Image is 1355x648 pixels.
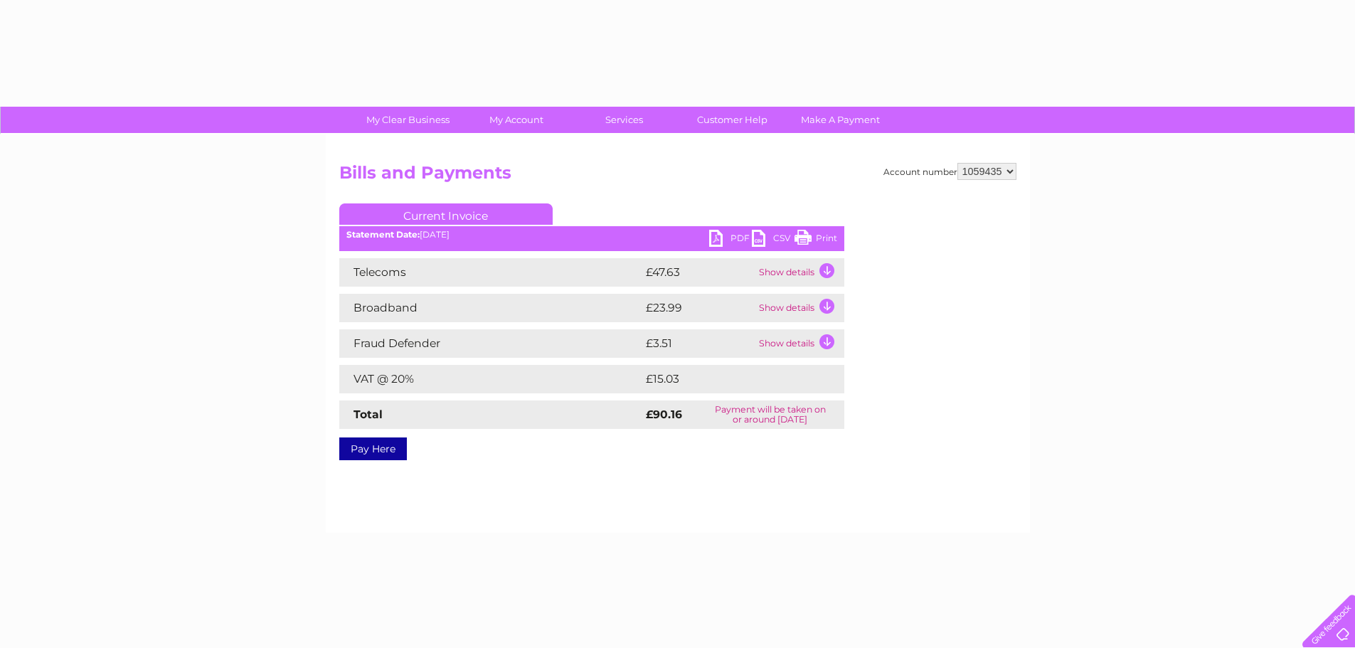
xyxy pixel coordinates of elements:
strong: Total [354,408,383,421]
td: Payment will be taken on or around [DATE] [696,400,844,429]
a: Customer Help [674,107,791,133]
h2: Bills and Payments [339,163,1016,190]
a: Make A Payment [782,107,899,133]
td: £3.51 [642,329,755,358]
td: £23.99 [642,294,755,322]
a: My Account [457,107,575,133]
a: Pay Here [339,437,407,460]
td: Broadband [339,294,642,322]
a: CSV [752,230,795,250]
td: Show details [755,329,844,358]
td: Fraud Defender [339,329,642,358]
td: Show details [755,258,844,287]
div: Account number [883,163,1016,180]
div: [DATE] [339,230,844,240]
a: Services [565,107,683,133]
a: Current Invoice [339,203,553,225]
strong: £90.16 [646,408,682,421]
td: £15.03 [642,365,814,393]
td: £47.63 [642,258,755,287]
td: VAT @ 20% [339,365,642,393]
a: PDF [709,230,752,250]
a: My Clear Business [349,107,467,133]
td: Telecoms [339,258,642,287]
a: Print [795,230,837,250]
td: Show details [755,294,844,322]
b: Statement Date: [346,229,420,240]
